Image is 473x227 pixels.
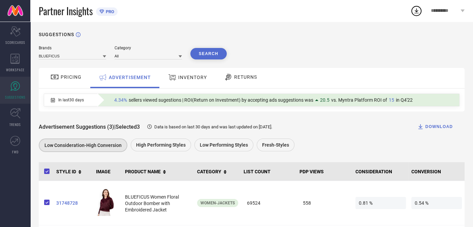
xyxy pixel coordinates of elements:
[44,143,122,148] span: Low Consideration-High Conversion
[355,197,406,209] span: 0.81 %
[190,48,227,59] button: Search
[9,122,21,127] span: TRENDS
[39,32,74,37] h1: SUGGESTIONS
[353,162,409,181] th: CONSIDERATION
[234,74,257,80] span: RETURNS
[39,46,106,50] div: Brands
[178,75,207,80] span: INVENTORY
[244,197,294,209] span: 69524
[411,197,462,209] span: 0.54 %
[122,162,194,181] th: PRODUCT NAME
[56,200,91,206] a: 31748728
[389,97,394,103] span: 15
[114,124,116,130] span: |
[297,162,353,181] th: PDP VIEWS
[6,67,25,72] span: WORKSPACE
[136,142,186,148] span: High Performing Styles
[96,189,116,216] img: DbZY0Nr7_bc3b375369ee4ddd891a7614cc32cf9b.jpg
[111,96,416,104] div: Percentage of sellers who have viewed suggestions for the current Insight Type
[114,97,127,103] span: 4.34%
[331,97,387,103] span: vs. Myntra Platform ROI of
[61,74,82,80] span: PRICING
[5,95,26,100] span: SUGGESTIONS
[5,40,25,45] span: SCORECARDS
[109,75,151,80] span: ADVERTISEMENT
[194,162,241,181] th: CATEGORY
[116,124,140,130] span: Selected 3
[154,124,272,129] span: Data is based on last 30 days and was last updated on [DATE] .
[58,98,84,102] span: In last 30 days
[262,142,289,148] span: Fresh-Styles
[115,46,182,50] div: Category
[39,4,93,18] span: Partner Insights
[320,97,329,103] span: 20.5
[12,149,19,154] span: FWD
[54,162,93,181] th: STYLE ID
[104,9,114,14] span: PRO
[129,97,313,103] span: sellers viewed sugestions | ROI(Return on Investment) by accepting ads suggestions was
[396,97,413,103] span: in Q4'22
[125,194,179,212] span: BLUEFICUS Women Floral Outdoor Bomber with Embroidered Jacket
[410,5,422,17] div: Open download list
[241,162,297,181] th: LIST COUNT
[200,142,248,148] span: Low Performing Styles
[200,201,235,205] span: Women-Jackets
[39,124,114,130] span: Advertisement Suggestions (3)
[417,123,453,130] div: DOWNLOAD
[409,162,465,181] th: CONVERSION
[299,197,350,209] span: 558
[93,162,122,181] th: IMAGE
[409,120,461,133] button: DOWNLOAD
